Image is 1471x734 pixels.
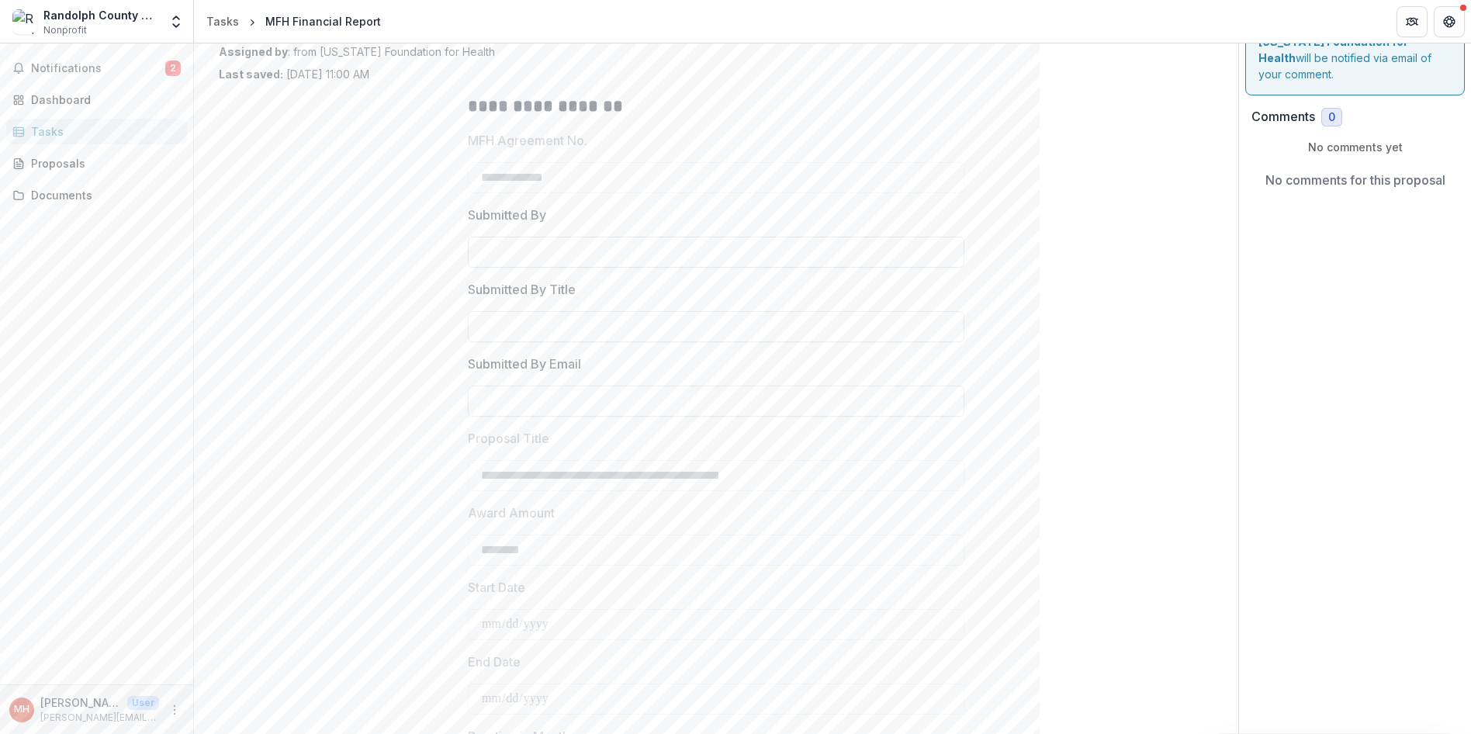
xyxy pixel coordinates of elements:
button: Notifications2 [6,56,187,81]
p: Submitted By Email [468,355,581,373]
img: Randolph County Caring Community Inc [12,9,37,34]
p: [DATE] 11:00 AM [219,66,369,82]
p: MFH Agreement No. [468,131,587,150]
button: Open entity switcher [165,6,187,37]
button: More [165,701,184,719]
p: Start Date [468,578,525,597]
a: Tasks [6,119,187,144]
div: Proposals [31,155,175,171]
span: Nonprofit [43,23,87,37]
p: User [127,696,159,710]
div: Documents [31,187,175,203]
p: : from [US_STATE] Foundation for Health [219,43,1213,60]
div: Randolph County Caring Community Inc [43,7,159,23]
p: No comments for this proposal [1265,171,1445,189]
span: Notifications [31,62,165,75]
strong: Assigned by [219,45,288,58]
p: End Date [468,653,521,671]
a: Documents [6,182,187,208]
button: Partners [1397,6,1428,37]
p: No comments yet [1251,139,1459,155]
div: Tasks [31,123,175,140]
p: Award Amount [468,504,555,522]
span: 2 [165,61,181,76]
div: Dashboard [31,92,175,108]
a: Dashboard [6,87,187,113]
nav: breadcrumb [200,10,387,33]
p: Proposal Title [468,429,549,448]
p: Submitted By Title [468,280,576,299]
button: Get Help [1434,6,1465,37]
a: Proposals [6,151,187,176]
a: Tasks [200,10,245,33]
div: MFH Financial Report [265,13,381,29]
strong: Last saved: [219,68,283,81]
div: Mrs. Patty Hendren [14,705,29,715]
p: [PERSON_NAME][EMAIL_ADDRESS][DOMAIN_NAME] [40,711,159,725]
div: Tasks [206,13,239,29]
h2: Comments [1251,109,1315,124]
p: [PERSON_NAME] [40,694,121,711]
p: Submitted By [468,206,546,224]
span: 0 [1328,111,1335,124]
